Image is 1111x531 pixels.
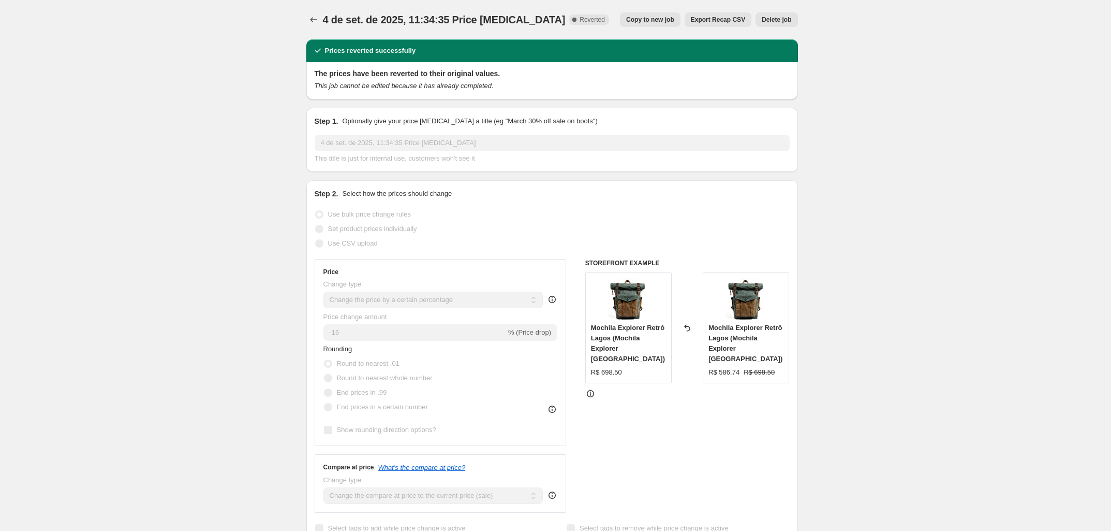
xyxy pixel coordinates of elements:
span: Round to nearest whole number [337,374,433,382]
input: -15 [323,324,506,341]
button: Copy to new job [620,12,680,27]
div: help [547,490,557,500]
h2: The prices have been reverted to their original values. [315,68,790,79]
span: Mochila Explorer Retrô Lagos (Mochila Explorer [GEOGRAPHIC_DATA]) [708,324,782,363]
p: Optionally give your price [MEDICAL_DATA] a title (eg "March 30% off sale on boots") [342,116,597,126]
span: Copy to new job [626,16,674,24]
span: Rounding [323,345,352,353]
span: Price change amount [323,313,387,321]
i: This job cannot be edited because it has already completed. [315,82,494,90]
span: Reverted [580,16,605,24]
button: What's the compare at price? [378,464,466,471]
img: mochila-explorer-retro-lagos-almaselvagem-1_de0a2a8a-a126-4c05-82f2-8fd4db6b1cca_80x.jpg [608,278,649,320]
div: R$ 586.74 [708,367,739,378]
button: Export Recap CSV [685,12,751,27]
span: Export Recap CSV [691,16,745,24]
h3: Compare at price [323,463,374,471]
span: Set product prices individually [328,225,417,233]
button: Price change jobs [306,12,321,27]
span: Mochila Explorer Retrô Lagos (Mochila Explorer [GEOGRAPHIC_DATA]) [591,324,665,363]
h2: Step 2. [315,189,338,199]
span: Change type [323,476,362,484]
span: Use CSV upload [328,239,378,247]
h2: Step 1. [315,116,338,126]
span: End prices in .99 [337,389,387,396]
span: This title is just for internal use, customers won't see it [315,154,475,162]
button: Delete job [756,12,797,27]
img: mochila-explorer-retro-lagos-almaselvagem-1_de0a2a8a-a126-4c05-82f2-8fd4db6b1cca_80x.jpg [725,278,767,320]
h6: STOREFRONT EXAMPLE [585,259,790,267]
h3: Price [323,268,338,276]
span: Show rounding direction options? [337,426,436,434]
span: Change type [323,280,362,288]
span: End prices in a certain number [337,403,428,411]
div: R$ 698.50 [591,367,622,378]
p: Select how the prices should change [342,189,452,199]
h2: Prices reverted successfully [325,46,416,56]
span: Delete job [762,16,791,24]
span: Use bulk price change rules [328,210,411,218]
span: % (Price drop) [508,328,551,336]
span: 4 de set. de 2025, 11:34:35 Price [MEDICAL_DATA] [323,14,566,25]
div: help [547,294,557,305]
input: 30% off holiday sale [315,135,790,151]
span: Round to nearest .01 [337,360,399,367]
strike: R$ 698.50 [744,367,775,378]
